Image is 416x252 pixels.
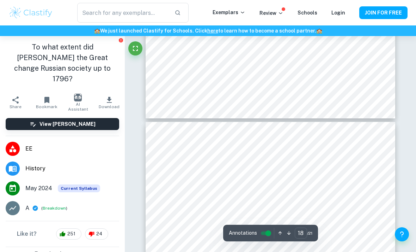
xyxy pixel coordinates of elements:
[36,104,57,109] span: Bookmark
[395,227,409,241] button: Help and Feedback
[25,164,119,173] span: History
[128,41,142,55] button: Fullscreen
[63,230,79,238] span: 251
[94,93,125,112] button: Download
[118,37,123,43] button: Report issue
[94,28,100,34] span: 🏫
[85,228,108,240] div: 24
[331,10,345,16] a: Login
[17,230,37,238] h6: Like it?
[229,229,257,237] span: Annotations
[58,184,100,192] span: Current Syllabus
[31,93,63,112] button: Bookmark
[56,228,81,240] div: 251
[25,145,119,153] span: EE
[74,94,82,101] img: AI Assistant
[77,3,169,23] input: Search for any exemplars...
[92,230,106,238] span: 24
[58,184,100,192] div: This exemplar is based on the current syllabus. Feel free to refer to it for inspiration/ideas wh...
[62,93,94,112] button: AI Assistant
[207,28,218,34] a: here
[41,205,67,212] span: ( )
[259,9,283,17] p: Review
[1,27,415,35] h6: We just launched Clastify for Schools. Click to learn how to become a school partner.
[39,120,96,128] h6: View [PERSON_NAME]
[43,205,66,211] button: Breakdown
[67,102,90,112] span: AI Assistant
[213,8,245,16] p: Exemplars
[6,42,119,84] h1: To what extent did [PERSON_NAME] the Great change Russian society up to 1796?
[10,104,22,109] span: Share
[99,104,120,109] span: Download
[6,118,119,130] button: View [PERSON_NAME]
[359,6,408,19] button: JOIN FOR FREE
[298,10,317,16] a: Schools
[316,28,322,34] span: 🏫
[25,184,52,193] span: May 2024
[307,230,312,236] span: / 21
[25,204,29,212] p: A
[8,6,53,20] img: Clastify logo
